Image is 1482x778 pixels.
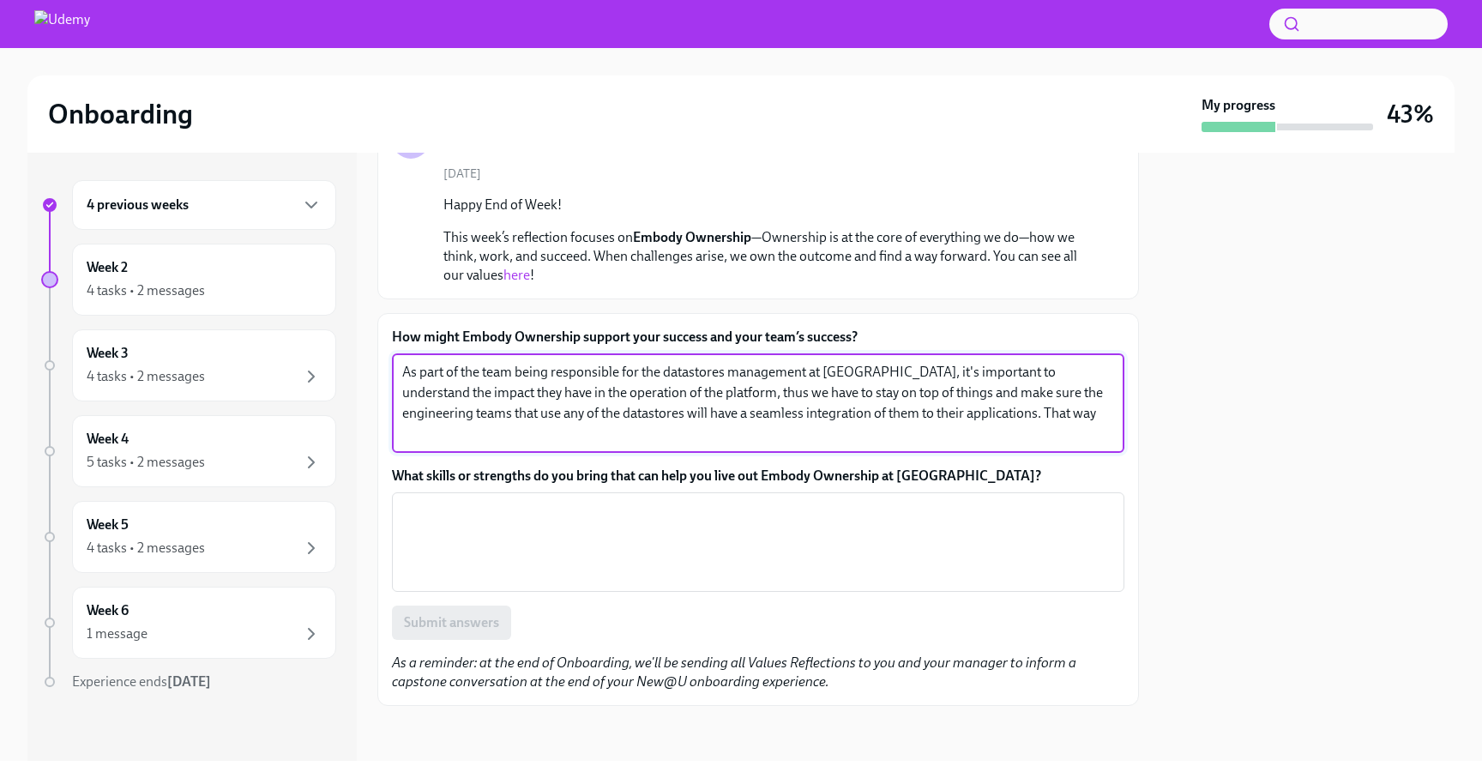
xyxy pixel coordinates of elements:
[48,97,193,131] h2: Onboarding
[1202,96,1275,115] strong: My progress
[503,267,530,283] a: here
[87,196,189,214] h6: 4 previous weeks
[167,673,211,690] strong: [DATE]
[633,229,751,245] strong: Embody Ownership
[402,362,1114,444] textarea: As part of the team being responsible for the datastores management at [GEOGRAPHIC_DATA], it's im...
[41,587,336,659] a: Week 61 message
[87,624,148,643] div: 1 message
[41,329,336,401] a: Week 34 tasks • 2 messages
[87,453,205,472] div: 5 tasks • 2 messages
[87,258,128,277] h6: Week 2
[392,467,1124,485] label: What skills or strengths do you bring that can help you live out Embody Ownership at [GEOGRAPHIC_...
[72,673,211,690] span: Experience ends
[87,367,205,386] div: 4 tasks • 2 messages
[72,180,336,230] div: 4 previous weeks
[87,281,205,300] div: 4 tasks • 2 messages
[443,228,1097,285] p: This week’s reflection focuses on —Ownership is at the core of everything we do—how we think, wor...
[1387,99,1434,130] h3: 43%
[87,430,129,449] h6: Week 4
[443,196,1097,214] p: Happy End of Week!
[392,654,1076,690] em: As a reminder: at the end of Onboarding, we'll be sending all Values Reflections to you and your ...
[34,10,90,38] img: Udemy
[41,501,336,573] a: Week 54 tasks • 2 messages
[87,601,129,620] h6: Week 6
[392,328,1124,347] label: How might Embody Ownership support your success and your team’s success?
[41,244,336,316] a: Week 24 tasks • 2 messages
[87,539,205,558] div: 4 tasks • 2 messages
[41,415,336,487] a: Week 45 tasks • 2 messages
[87,344,129,363] h6: Week 3
[87,516,129,534] h6: Week 5
[443,166,481,182] span: [DATE]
